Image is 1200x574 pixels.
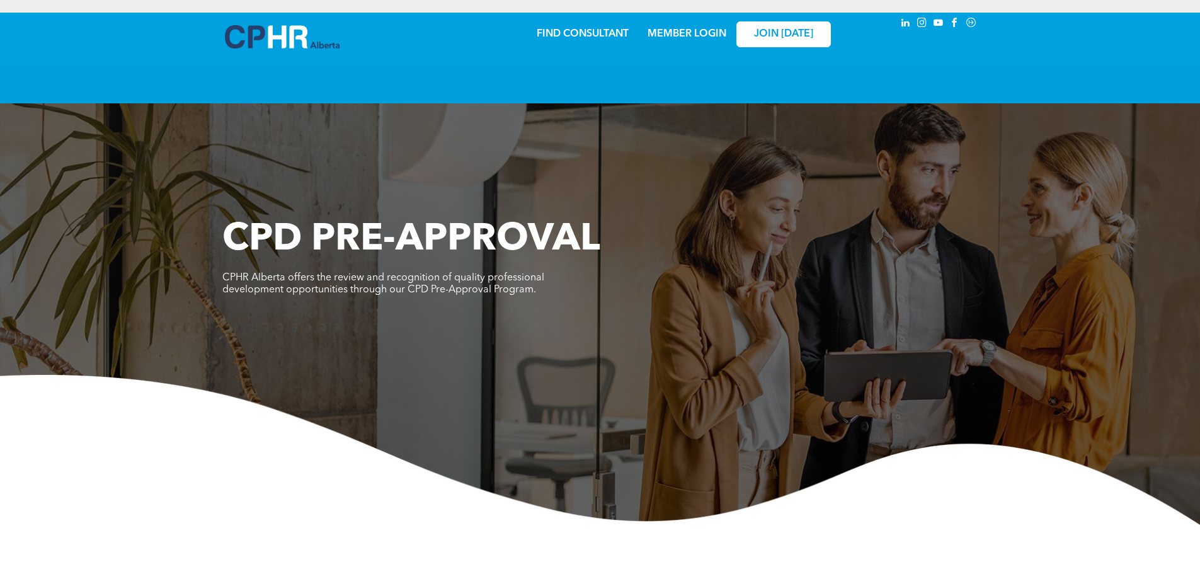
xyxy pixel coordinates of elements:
[915,16,929,33] a: instagram
[736,21,831,47] a: JOIN [DATE]
[222,221,600,259] span: CPD PRE-APPROVAL
[948,16,962,33] a: facebook
[964,16,978,33] a: Social network
[222,273,544,295] span: CPHR Alberta offers the review and recognition of quality professional development opportunities ...
[648,29,726,39] a: MEMBER LOGIN
[754,28,813,40] span: JOIN [DATE]
[932,16,946,33] a: youtube
[537,29,629,39] a: FIND CONSULTANT
[225,25,340,49] img: A blue and white logo for cp alberta
[899,16,913,33] a: linkedin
